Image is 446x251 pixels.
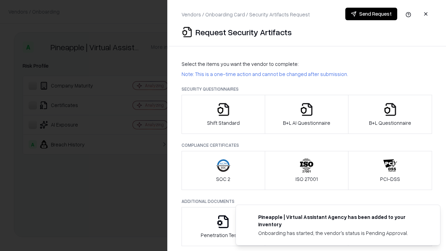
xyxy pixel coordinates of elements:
[258,229,423,237] div: Onboarding has started, the vendor's status is Pending Approval.
[265,95,349,134] button: B+L AI Questionnaire
[182,207,265,246] button: Penetration Testing
[182,70,432,78] p: Note: This is a one-time action and cannot be changed after submission.
[182,11,310,18] p: Vendors / Onboarding Card / Security Artifacts Request
[244,213,253,222] img: trypineapple.com
[182,198,432,204] p: Additional Documents
[195,26,292,38] p: Request Security Artifacts
[182,86,432,92] p: Security Questionnaires
[348,151,432,190] button: PCI-DSS
[182,142,432,148] p: Compliance Certificates
[265,151,349,190] button: ISO 27001
[348,95,432,134] button: B+L Questionnaire
[201,231,246,239] p: Penetration Testing
[258,213,423,228] div: Pineapple | Virtual Assistant Agency has been added to your inventory
[345,8,397,20] button: Send Request
[182,60,432,68] p: Select the items you want the vendor to complete:
[369,119,411,127] p: B+L Questionnaire
[207,119,240,127] p: Shift Standard
[295,175,318,183] p: ISO 27001
[283,119,330,127] p: B+L AI Questionnaire
[216,175,230,183] p: SOC 2
[380,175,400,183] p: PCI-DSS
[182,151,265,190] button: SOC 2
[182,95,265,134] button: Shift Standard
